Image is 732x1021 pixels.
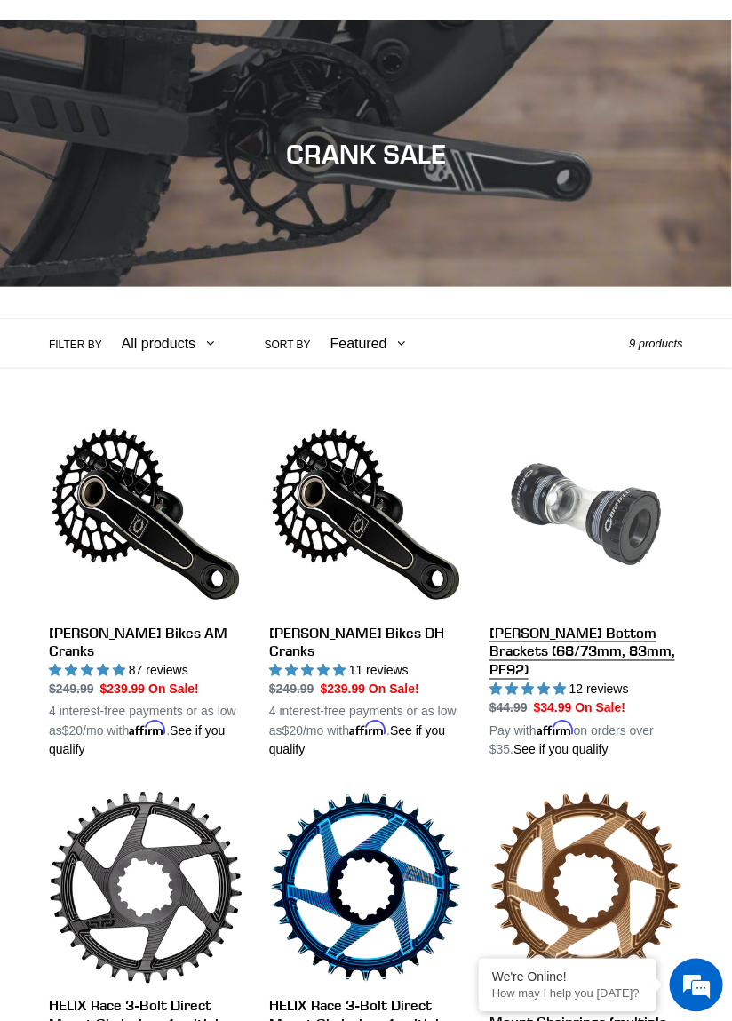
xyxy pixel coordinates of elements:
img: d_696896380_company_1647369064580_696896380 [57,89,101,133]
div: Chat with us now [119,100,325,123]
p: How may I help you today? [492,987,643,1001]
label: Sort by [265,337,311,353]
div: Navigation go back [20,98,46,124]
span: We're online! [103,224,245,403]
span: CRANK SALE [286,138,446,170]
div: Minimize live chat window [291,9,334,52]
span: 9 products [629,337,683,350]
div: We're Online! [492,970,643,985]
label: Filter by [49,337,102,353]
textarea: Type your message and hit 'Enter' [9,485,338,547]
